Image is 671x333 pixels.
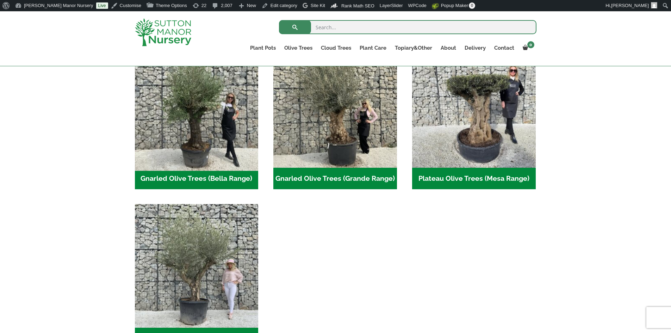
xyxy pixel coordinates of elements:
[311,3,325,8] span: Site Kit
[317,43,355,53] a: Cloud Trees
[96,2,108,9] a: Live
[135,44,259,189] a: Visit product category Gnarled Olive Trees (Bella Range)
[412,44,536,189] a: Visit product category Plateau Olive Trees (Mesa Range)
[518,43,536,53] a: 0
[469,2,475,9] span: 0
[246,43,280,53] a: Plant Pots
[132,41,261,171] img: Gnarled Olive Trees (Bella Range)
[273,44,397,189] a: Visit product category Gnarled Olive Trees (Grande Range)
[412,168,536,190] h2: Plateau Olive Trees (Mesa Range)
[355,43,391,53] a: Plant Care
[412,44,536,168] img: Plateau Olive Trees (Mesa Range)
[273,44,397,168] img: Gnarled Olive Trees (Grande Range)
[273,168,397,190] h2: Gnarled Olive Trees (Grande Range)
[527,41,534,48] span: 0
[135,168,259,190] h2: Gnarled Olive Trees (Bella Range)
[460,43,490,53] a: Delivery
[135,204,259,328] img: Multi Stem Olives (Arcadia Range)
[341,3,374,8] span: Rank Math SEO
[279,20,536,34] input: Search...
[280,43,317,53] a: Olive Trees
[135,18,191,46] img: logo
[391,43,436,53] a: Topiary&Other
[490,43,518,53] a: Contact
[436,43,460,53] a: About
[611,3,649,8] span: [PERSON_NAME]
